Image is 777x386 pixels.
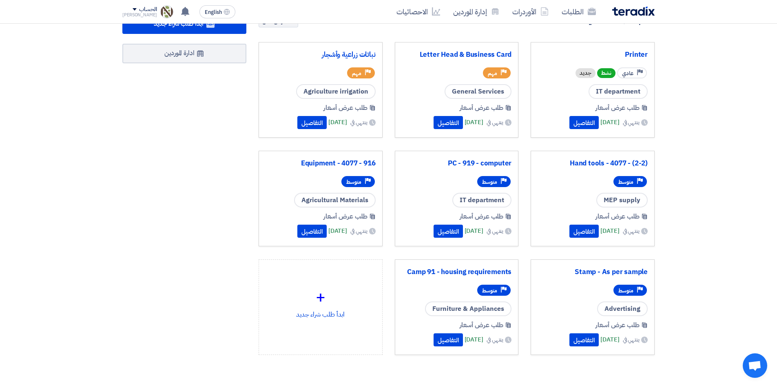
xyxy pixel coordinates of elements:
[434,333,463,346] button: التفاصيل
[482,178,497,186] span: متوسط
[506,2,555,21] a: الأوردرات
[569,116,599,129] button: التفاصيل
[612,7,655,16] img: Teradix logo
[402,159,512,167] a: PC - 919 - computer
[402,268,512,276] a: Camp 91 - housing requirements
[482,287,497,295] span: متوسط
[139,6,157,13] div: الحساب
[425,301,511,316] span: Furniture & Appliances
[323,103,367,113] span: طلب عرض أسعار
[538,159,648,167] a: Hand tools - 4077 - (2-2)
[555,2,602,21] a: الطلبات
[600,118,619,127] span: [DATE]
[266,285,376,310] div: +
[595,212,640,221] span: طلب عرض أسعار
[350,227,367,235] span: ينتهي في
[488,69,497,77] span: مهم
[160,5,173,18] img: Screenshot___1756930143446.png
[618,178,633,186] span: متوسط
[487,118,503,127] span: ينتهي في
[266,266,376,338] div: ابدأ طلب شراء جديد
[623,118,640,127] span: ينتهي في
[352,69,361,77] span: مهم
[205,9,222,15] span: English
[350,118,367,127] span: ينتهي في
[589,84,648,99] span: IT department
[390,2,447,21] a: الاحصائيات
[597,68,615,78] span: نشط
[266,51,376,59] a: نباتات زراعية وأشجار
[346,178,361,186] span: متوسط
[569,333,599,346] button: التفاصيل
[452,193,511,208] span: IT department
[434,116,463,129] button: التفاصيل
[402,51,512,59] a: Letter Head & Business Card
[569,225,599,238] button: التفاصيل
[434,225,463,238] button: التفاصيل
[487,227,503,235] span: ينتهي في
[460,103,504,113] span: طلب عرض أسعار
[465,118,483,127] span: [DATE]
[199,5,235,18] button: English
[297,116,327,129] button: التفاصيل
[623,227,640,235] span: ينتهي في
[600,226,619,236] span: [DATE]
[465,335,483,344] span: [DATE]
[328,226,347,236] span: [DATE]
[538,268,648,276] a: Stamp - As per sample
[600,335,619,344] span: [DATE]
[618,287,633,295] span: متوسط
[447,2,506,21] a: إدارة الموردين
[743,353,767,378] a: Open chat
[154,19,203,29] span: ابدأ طلب شراء جديد
[595,320,640,330] span: طلب عرض أسعار
[584,15,655,26] h4: الطلبات المضافة حديثاً
[296,84,376,99] span: Agriculture irrigation
[576,68,595,78] div: جديد
[460,320,504,330] span: طلب عرض أسعار
[122,13,157,17] div: [PERSON_NAME]
[323,212,367,221] span: طلب عرض أسعار
[538,51,648,59] a: Printer
[597,301,648,316] span: Advertising
[465,226,483,236] span: [DATE]
[294,193,376,208] span: Agricultural Materials
[622,69,633,77] span: عادي
[266,159,376,167] a: Equipment - 4077 - 916
[122,44,246,63] a: ادارة الموردين
[595,103,640,113] span: طلب عرض أسعار
[460,212,504,221] span: طلب عرض أسعار
[445,84,511,99] span: General Services
[487,335,503,344] span: ينتهي في
[596,193,648,208] span: MEP supply
[297,225,327,238] button: التفاصيل
[623,335,640,344] span: ينتهي في
[328,118,347,127] span: [DATE]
